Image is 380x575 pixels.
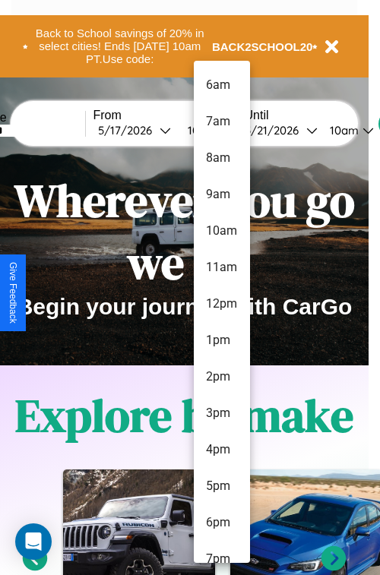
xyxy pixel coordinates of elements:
[194,395,250,431] li: 3pm
[194,103,250,140] li: 7am
[194,67,250,103] li: 6am
[194,322,250,359] li: 1pm
[194,431,250,468] li: 4pm
[194,176,250,213] li: 9am
[8,262,18,324] div: Give Feedback
[15,523,52,560] div: Open Intercom Messenger
[194,249,250,286] li: 11am
[194,286,250,322] li: 12pm
[194,504,250,541] li: 6pm
[194,468,250,504] li: 5pm
[194,213,250,249] li: 10am
[194,359,250,395] li: 2pm
[194,140,250,176] li: 8am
